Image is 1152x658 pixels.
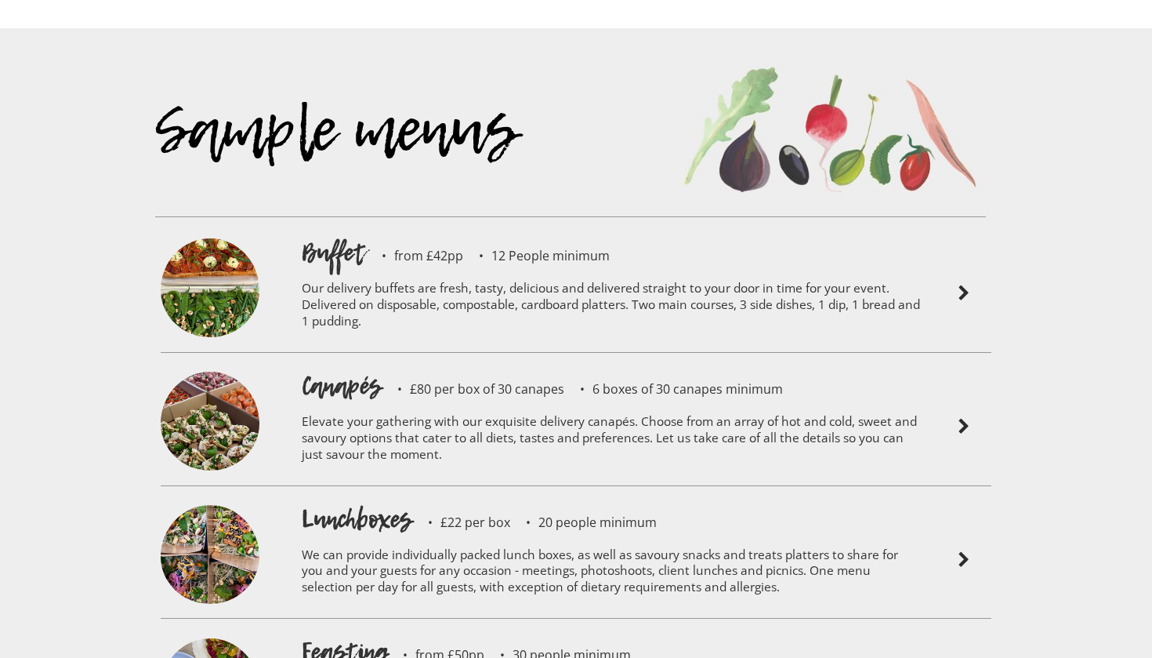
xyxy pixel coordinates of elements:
p: Elevate your gathering with our exquisite delivery canapés. Choose from an array of hot and cold,... [302,403,921,478]
p: 12 People minimum [463,249,610,262]
h1: Canapés [302,369,382,403]
p: from £42pp [366,249,463,262]
p: £80 per box of 30 canapes [382,383,564,395]
p: Our delivery buffets are fresh, tasty, delicious and delivered straight to your door in time for ... [302,270,921,344]
div: Sample menus [155,121,666,216]
p: 20 people minimum [510,516,657,529]
h1: Lunchboxes [302,502,412,536]
p: £22 per box [412,516,510,529]
p: We can provide individually packed lunch boxes, as well as savoury snacks and treats platters to ... [302,536,921,611]
p: 6 boxes of 30 canapes minimum [564,383,783,395]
